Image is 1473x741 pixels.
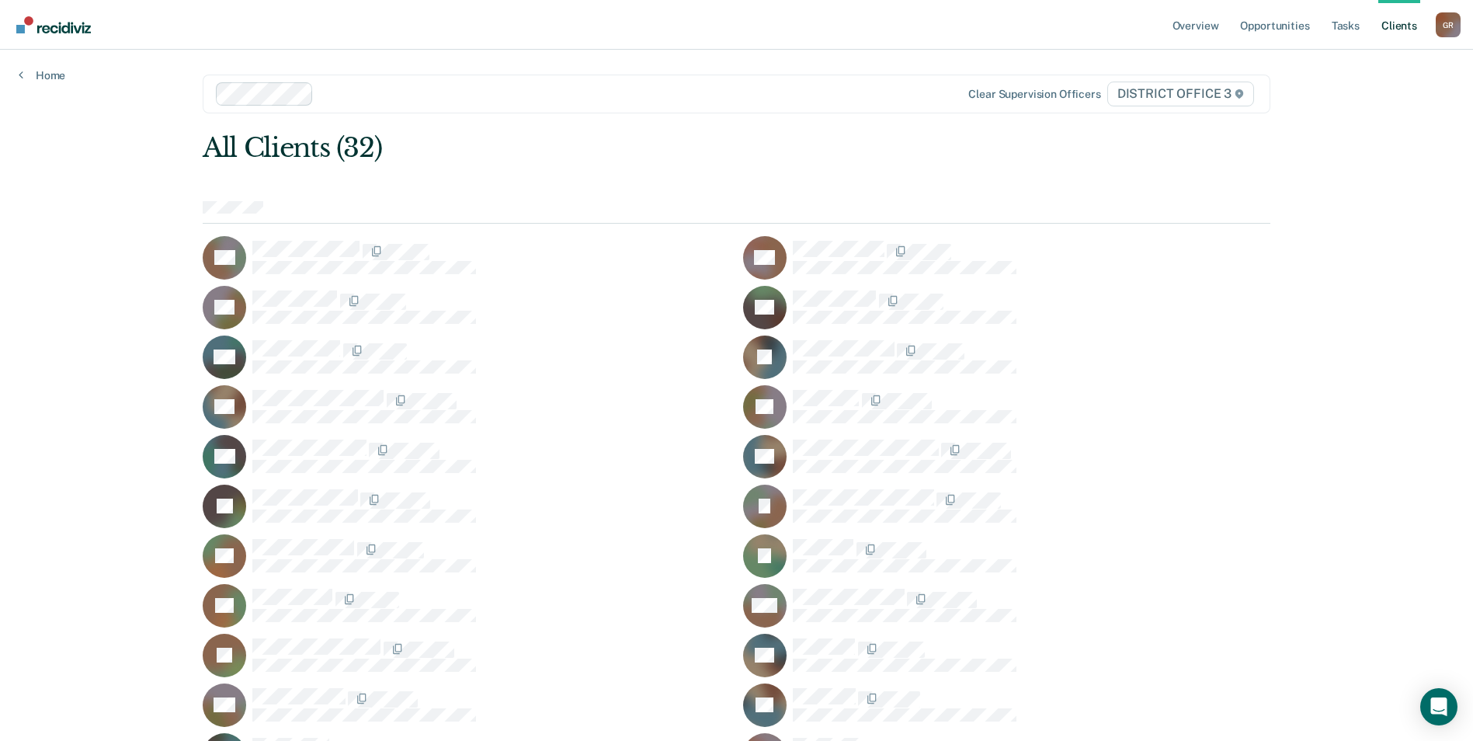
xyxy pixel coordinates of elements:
[1107,82,1254,106] span: DISTRICT OFFICE 3
[16,16,91,33] img: Recidiviz
[1420,688,1457,725] div: Open Intercom Messenger
[1436,12,1461,37] div: G R
[203,132,1057,164] div: All Clients (32)
[1436,12,1461,37] button: Profile dropdown button
[19,68,65,82] a: Home
[968,88,1100,101] div: Clear supervision officers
